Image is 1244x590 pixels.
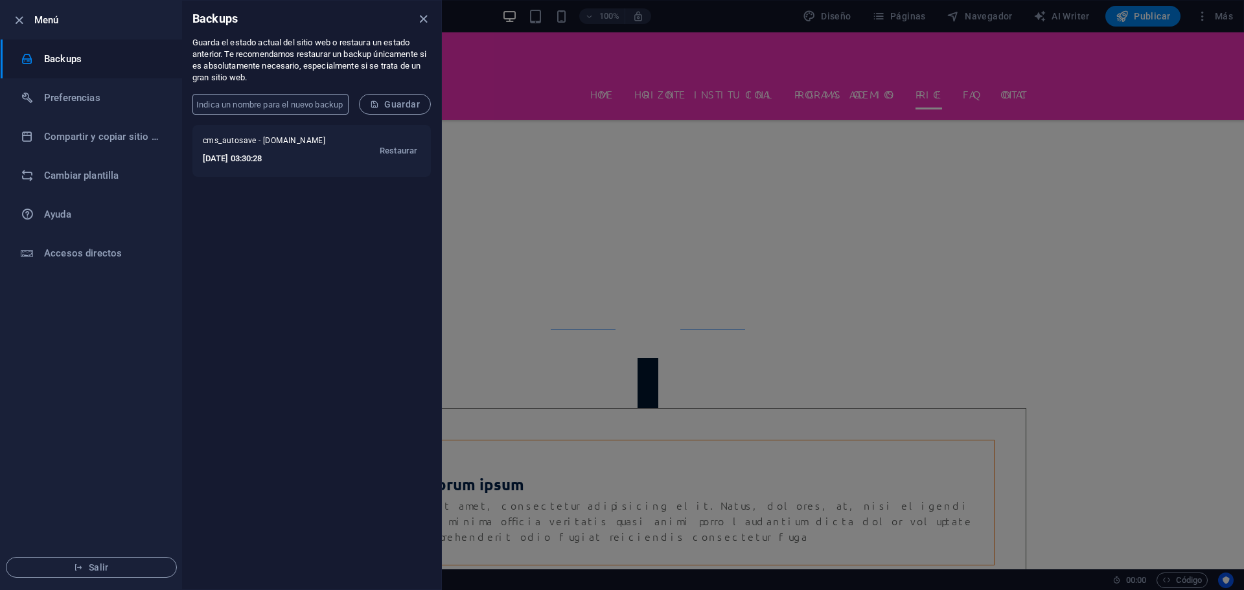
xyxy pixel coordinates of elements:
a: Ayuda [1,195,182,234]
button: Salir [6,557,177,578]
h6: Menú [34,12,172,28]
h6: Accesos directos [44,245,164,261]
button: Restaurar [376,135,420,166]
span: Guardar [370,99,420,109]
h6: Backups [192,11,238,27]
h6: Ayuda [44,207,164,222]
h6: Preferencias [44,90,164,106]
span: cms_autosave - [DOMAIN_NAME] [203,135,338,151]
h6: [DATE] 03:30:28 [203,151,338,166]
span: Salir [17,562,166,573]
button: Guardar [359,94,431,115]
input: Indica un nombre para el nuevo backup (opcional) [192,94,349,115]
h6: Compartir y copiar sitio web [44,129,164,144]
a: [DATE] [218,306,974,396]
h6: Cambiar plantilla [44,168,164,183]
p: Guarda el estado actual del sitio web o restaura un estado anterior. Te recomendamos restaurar un... [192,37,431,84]
span: Restaurar [380,143,417,159]
h6: Backups [44,51,164,67]
button: close [415,11,431,27]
